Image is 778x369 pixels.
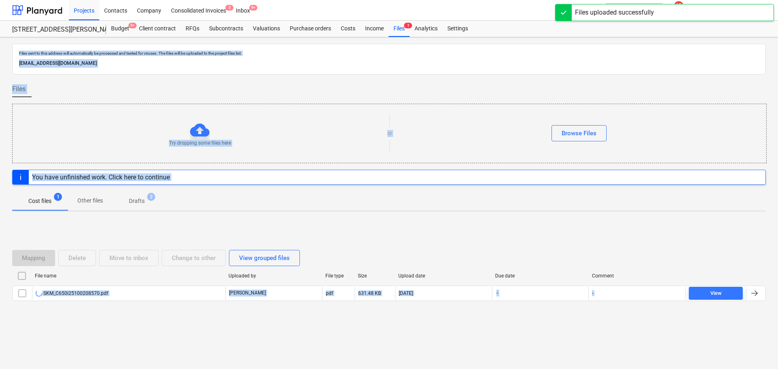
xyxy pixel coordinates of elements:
div: Size [358,273,392,279]
span: 1 [404,23,412,28]
span: 1 [54,193,62,201]
span: - [496,290,499,296]
button: View [689,287,743,300]
span: Files [12,84,26,94]
div: File type [325,273,351,279]
a: Budget9+ [106,21,134,37]
div: OCR in progress [36,290,42,296]
p: Cost files [28,197,51,205]
p: or [387,130,392,137]
div: File name [35,273,222,279]
span: 9+ [128,23,137,28]
div: Upload date [398,273,489,279]
a: Costs [336,21,360,37]
p: [EMAIL_ADDRESS][DOMAIN_NAME] [19,59,759,68]
div: SKM_C650i25100208570.pdf [36,290,108,296]
div: Due date [495,273,586,279]
button: Browse Files [551,125,607,141]
iframe: Chat Widget [737,330,778,369]
a: Analytics [410,21,442,37]
p: Other files [77,196,103,205]
div: Budget [106,21,134,37]
a: Income [360,21,389,37]
div: Comment [592,273,682,279]
p: Files sent to this address will automatically be processed and tested for viruses. The files will... [19,51,759,56]
a: Settings [442,21,473,37]
div: Files [389,21,410,37]
a: Client contract [134,21,181,37]
p: Drafts [129,197,145,205]
div: You have unfinished work. Click here to continue [32,173,170,181]
div: Try dropping some files hereorBrowse Files [12,104,767,163]
div: Browse Files [562,128,596,139]
p: Try dropping some files here [169,140,231,147]
a: Valuations [248,21,285,37]
button: View grouped files [229,250,300,266]
div: 631.48 KB [358,290,381,296]
div: [DATE] [399,290,413,296]
a: Files1 [389,21,410,37]
a: Purchase orders [285,21,336,37]
a: RFQs [181,21,204,37]
div: View [710,289,722,298]
span: 9+ [249,5,257,11]
div: - [592,290,593,296]
div: Uploaded by [229,273,319,279]
div: [STREET_ADDRESS][PERSON_NAME] [12,26,96,34]
a: Subcontracts [204,21,248,37]
div: View grouped files [239,253,290,263]
div: pdf [326,290,333,296]
div: Files uploaded successfully [575,8,654,17]
span: 3 [225,5,233,11]
span: 2 [147,193,155,201]
p: [PERSON_NAME] [229,290,266,296]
